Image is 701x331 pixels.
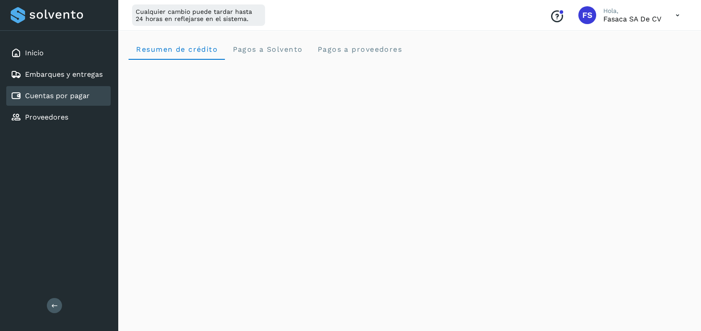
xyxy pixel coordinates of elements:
a: Inicio [25,49,44,57]
div: Cualquier cambio puede tardar hasta 24 horas en reflejarse en el sistema. [132,4,265,26]
a: Embarques y entregas [25,70,103,79]
div: Embarques y entregas [6,65,111,84]
p: Hola, [603,7,661,15]
a: Cuentas por pagar [25,91,90,100]
div: Proveedores [6,108,111,127]
div: Inicio [6,43,111,63]
span: Pagos a Solvento [232,45,303,54]
span: Pagos a proveedores [317,45,402,54]
p: Fasaca SA de CV [603,15,661,23]
span: Resumen de crédito [136,45,218,54]
div: Cuentas por pagar [6,86,111,106]
a: Proveedores [25,113,68,121]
